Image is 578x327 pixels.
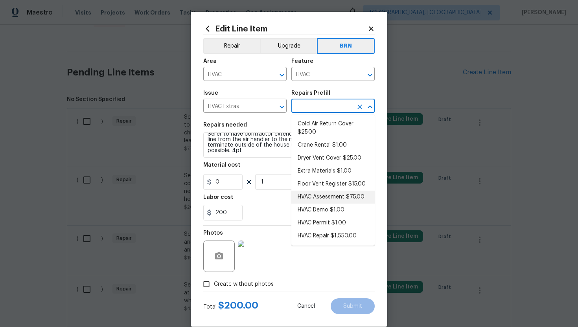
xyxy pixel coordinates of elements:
[291,90,330,96] h5: Repairs Prefill
[331,298,375,314] button: Submit
[364,101,376,112] button: Close
[260,38,317,54] button: Upgrade
[276,101,287,112] button: Open
[291,191,375,204] li: HVAC Assessment $75.00
[203,230,223,236] h5: Photos
[218,301,258,310] span: $ 200.00
[276,70,287,81] button: Open
[203,24,368,33] h2: Edit Line Item
[214,280,274,288] span: Create without photos
[285,298,328,314] button: Cancel
[291,165,375,178] li: Extra Materials $1.00
[343,303,362,309] span: Submit
[291,139,375,152] li: Crane Rental $1.00
[291,230,375,242] li: HVAC Repair $1,550.00
[203,122,247,128] h5: Repairs needed
[291,178,375,191] li: Floor Vent Register $15.00
[354,101,365,112] button: Clear
[203,301,258,311] div: Total
[203,195,233,200] h5: Labor cost
[291,59,313,64] h5: Feature
[291,152,375,165] li: Dryer Vent Cover $25.00
[364,70,376,81] button: Open
[203,59,217,64] h5: Area
[203,38,260,54] button: Repair
[203,162,240,168] h5: Material cost
[291,118,375,139] li: Cold Air Return Cover $25.00
[297,303,315,309] span: Cancel
[291,217,375,230] li: HVAC Permit $1.00
[203,132,375,158] textarea: Seller to have contractor extend the HVAC condensate drain line from the air handler to the neare...
[317,38,375,54] button: BRN
[203,90,218,96] h5: Issue
[291,204,375,217] li: HVAC Demo $1.00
